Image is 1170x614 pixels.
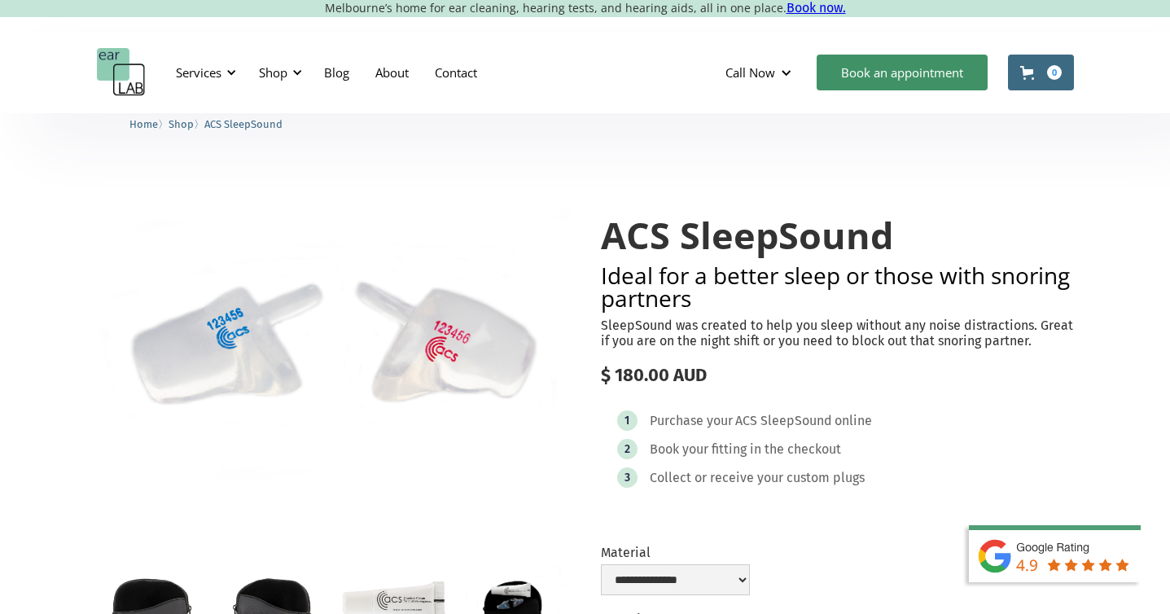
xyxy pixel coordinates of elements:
img: ACS SleepSound [97,182,570,511]
a: Contact [422,49,490,96]
p: SleepSound was created to help you sleep without any noise distractions. Great if you are on the ... [601,318,1074,349]
label: Material [601,545,750,560]
div: Collect or receive your custom plugs [650,470,865,486]
div: Services [166,48,241,97]
div: Call Now [725,64,775,81]
h1: ACS SleepSound [601,215,1074,256]
div: 0 [1047,65,1062,80]
h2: Ideal for a better sleep or those with snoring partners [601,264,1074,309]
div: 1 [624,414,629,427]
a: home [97,48,146,97]
a: Home [129,116,158,131]
div: Book your fitting in the checkout [650,441,841,458]
a: About [362,49,422,96]
li: 〉 [129,116,169,133]
span: Home [129,118,158,130]
a: Blog [311,49,362,96]
div: Shop [249,48,307,97]
div: Shop [259,64,287,81]
div: Services [176,64,221,81]
a: Book an appointment [817,55,988,90]
span: Shop [169,118,194,130]
div: 3 [624,471,630,484]
a: Shop [169,116,194,131]
a: ACS SleepSound [204,116,283,131]
span: ACS SleepSound [204,118,283,130]
a: Open cart [1008,55,1074,90]
div: Call Now [712,48,808,97]
div: online [835,413,872,429]
div: 2 [624,443,630,455]
div: $ 180.00 AUD [601,365,1074,386]
div: ACS SleepSound [735,413,832,429]
div: Purchase your [650,413,733,429]
li: 〉 [169,116,204,133]
a: open lightbox [97,182,570,511]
